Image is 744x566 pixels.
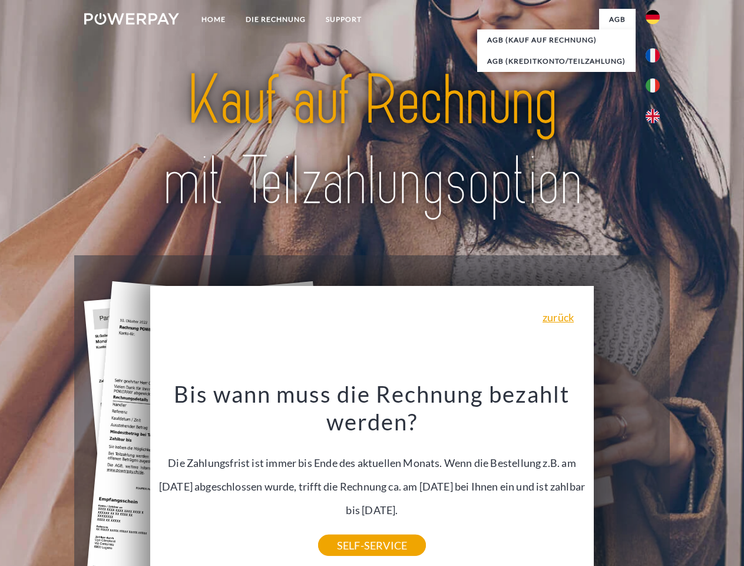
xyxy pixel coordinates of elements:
[84,13,179,25] img: logo-powerpay-white.svg
[318,535,426,556] a: SELF-SERVICE
[316,9,372,30] a: SUPPORT
[543,312,574,323] a: zurück
[157,380,587,545] div: Die Zahlungsfrist ist immer bis Ende des aktuellen Monats. Wenn die Bestellung z.B. am [DATE] abg...
[236,9,316,30] a: DIE RECHNUNG
[477,51,636,72] a: AGB (Kreditkonto/Teilzahlung)
[646,109,660,123] img: en
[477,29,636,51] a: AGB (Kauf auf Rechnung)
[599,9,636,30] a: agb
[113,57,631,226] img: title-powerpay_de.svg
[157,380,587,436] h3: Bis wann muss die Rechnung bezahlt werden?
[646,48,660,62] img: fr
[646,10,660,24] img: de
[646,78,660,93] img: it
[191,9,236,30] a: Home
